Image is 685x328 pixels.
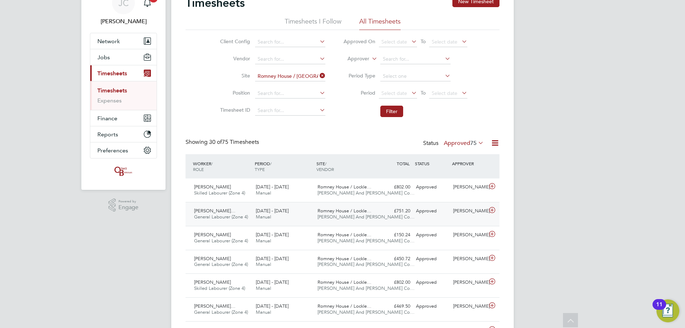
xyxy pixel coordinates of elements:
[418,37,428,46] span: To
[90,49,157,65] button: Jobs
[253,157,315,176] div: PERIOD
[209,138,259,146] span: 75 Timesheets
[376,181,413,193] div: £802.00
[255,166,265,172] span: TYPE
[218,38,250,45] label: Client Config
[194,256,231,262] span: [PERSON_NAME]
[118,198,138,205] span: Powered by
[343,90,375,96] label: Period
[194,184,231,190] span: [PERSON_NAME]
[285,17,341,30] li: Timesheets I Follow
[325,161,326,166] span: /
[343,38,375,45] label: Approved On
[432,90,457,96] span: Select date
[90,166,157,177] a: Go to home page
[413,205,450,217] div: Approved
[413,301,450,312] div: Approved
[397,161,410,166] span: TOTAL
[376,301,413,312] div: £469.50
[97,131,118,138] span: Reports
[97,54,110,61] span: Jobs
[256,261,271,267] span: Manual
[255,37,325,47] input: Search for...
[256,303,289,309] span: [DATE] - [DATE]
[470,140,477,147] span: 75
[450,277,487,288] div: [PERSON_NAME]
[97,97,122,104] a: Expenses
[337,55,369,62] label: Approver
[413,253,450,265] div: Approved
[318,285,415,291] span: [PERSON_NAME] And [PERSON_NAME] Co…
[97,115,117,122] span: Finance
[318,261,415,267] span: [PERSON_NAME] And [PERSON_NAME] Co…
[256,238,271,244] span: Manual
[97,70,127,77] span: Timesheets
[256,232,289,238] span: [DATE] - [DATE]
[380,71,451,81] input: Select one
[318,256,371,262] span: Romney House / Lockle…
[450,181,487,193] div: [PERSON_NAME]
[450,205,487,217] div: [PERSON_NAME]
[413,229,450,241] div: Approved
[194,238,248,244] span: General Labourer (Zone 4)
[381,90,407,96] span: Select date
[316,166,334,172] span: VENDOR
[194,261,248,267] span: General Labourer (Zone 4)
[318,279,371,285] span: Romney House / Lockle…
[256,256,289,262] span: [DATE] - [DATE]
[90,81,157,110] div: Timesheets
[194,190,245,196] span: Skilled Labourer (Zone 4)
[359,17,401,30] li: All Timesheets
[90,33,157,49] button: Network
[90,126,157,142] button: Reports
[318,309,415,315] span: [PERSON_NAME] And [PERSON_NAME] Co…
[256,190,271,196] span: Manual
[256,184,289,190] span: [DATE] - [DATE]
[450,301,487,312] div: [PERSON_NAME]
[315,157,376,176] div: SITE
[381,39,407,45] span: Select date
[218,107,250,113] label: Timesheet ID
[413,157,450,170] div: STATUS
[218,72,250,79] label: Site
[255,71,325,81] input: Search for...
[318,214,415,220] span: [PERSON_NAME] And [PERSON_NAME] Co…
[255,54,325,64] input: Search for...
[97,38,120,45] span: Network
[194,279,231,285] span: [PERSON_NAME]
[656,299,679,322] button: Open Resource Center, 11 new notifications
[380,54,451,64] input: Search for...
[450,253,487,265] div: [PERSON_NAME]
[256,309,271,315] span: Manual
[450,229,487,241] div: [PERSON_NAME]
[90,17,157,26] span: James Crawley
[194,232,231,238] span: [PERSON_NAME]
[432,39,457,45] span: Select date
[255,89,325,99] input: Search for...
[255,106,325,116] input: Search for...
[656,304,663,314] div: 11
[318,232,371,238] span: Romney House / Lockle…
[380,106,403,117] button: Filter
[444,140,484,147] label: Approved
[209,138,222,146] span: 30 of
[318,208,371,214] span: Romney House / Lockle…
[418,88,428,97] span: To
[318,184,371,190] span: Romney House / Lockle…
[218,90,250,96] label: Position
[413,277,450,288] div: Approved
[256,285,271,291] span: Manual
[376,229,413,241] div: £150.24
[376,277,413,288] div: £802.00
[413,181,450,193] div: Approved
[256,279,289,285] span: [DATE] - [DATE]
[113,166,134,177] img: oneillandbrennan-logo-retina.png
[256,208,289,214] span: [DATE] - [DATE]
[318,303,371,309] span: Romney House / Lockle…
[97,87,127,94] a: Timesheets
[191,157,253,176] div: WORKER
[194,208,235,214] span: [PERSON_NAME]…
[423,138,485,148] div: Status
[194,214,248,220] span: General Labourer (Zone 4)
[376,205,413,217] div: £751.20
